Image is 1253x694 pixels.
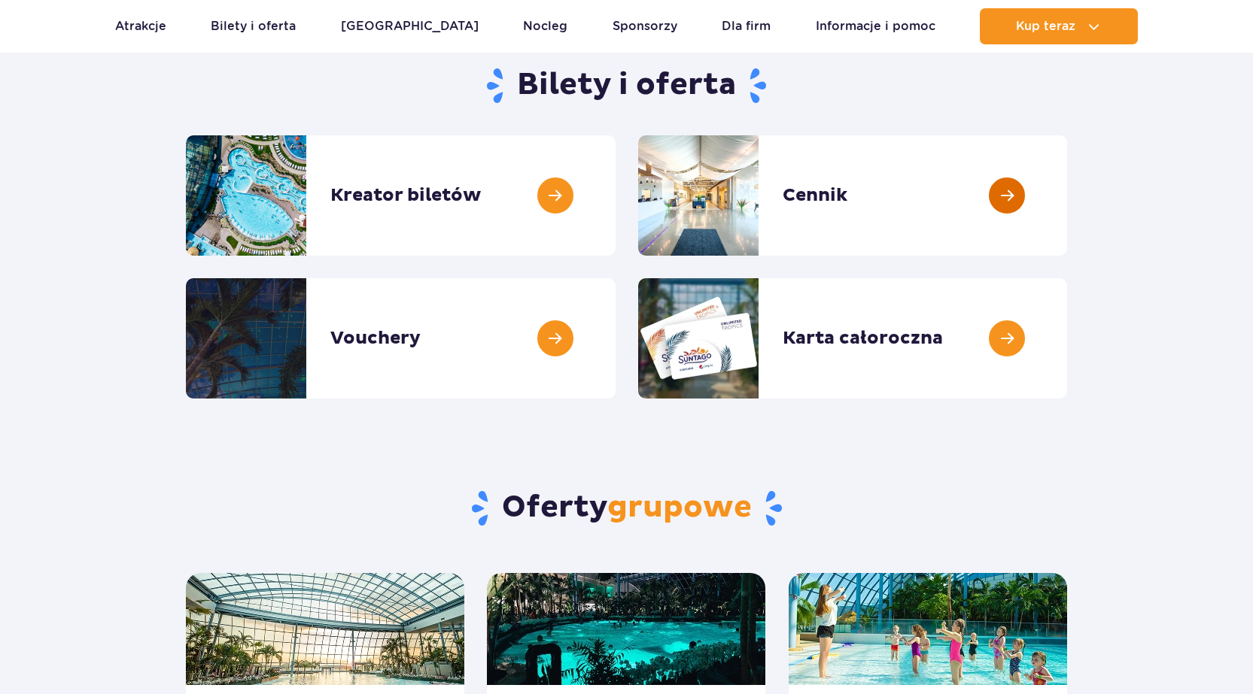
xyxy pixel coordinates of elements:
h2: Oferty [186,489,1067,528]
a: Atrakcje [115,8,166,44]
a: Nocleg [523,8,567,44]
span: Kup teraz [1016,20,1075,33]
a: Bilety i oferta [211,8,296,44]
button: Kup teraz [980,8,1138,44]
a: [GEOGRAPHIC_DATA] [341,8,479,44]
h1: Bilety i oferta [186,66,1067,105]
a: Dla firm [722,8,771,44]
span: grupowe [607,489,752,526]
a: Sponsorzy [613,8,677,44]
a: Informacje i pomoc [816,8,935,44]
